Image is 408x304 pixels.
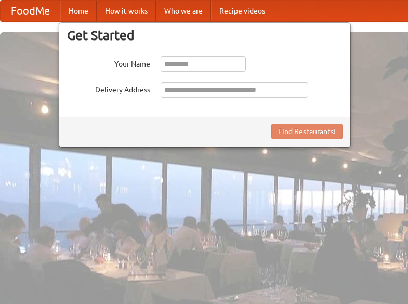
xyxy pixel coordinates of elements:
[67,56,150,69] label: Your Name
[156,1,211,21] a: Who we are
[211,1,273,21] a: Recipe videos
[97,1,156,21] a: How it works
[60,1,97,21] a: Home
[67,28,343,43] h3: Get Started
[67,82,150,95] label: Delivery Address
[1,1,60,21] a: FoodMe
[271,124,343,139] button: Find Restaurants!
